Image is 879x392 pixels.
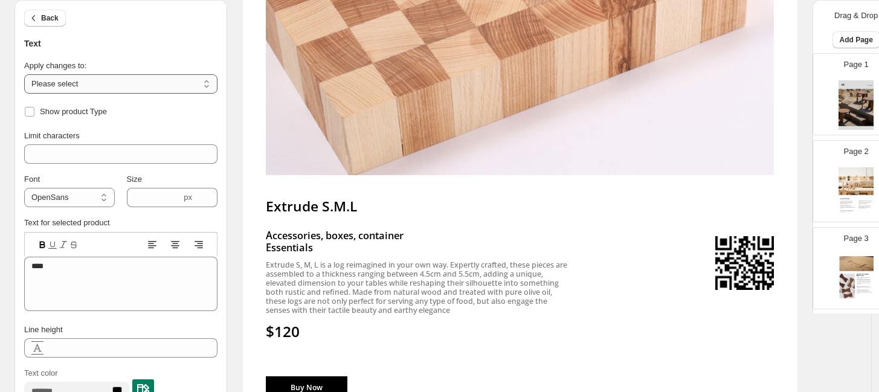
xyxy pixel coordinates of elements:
div: Extrude S.M.L [266,198,713,215]
div: $120 [266,323,571,341]
img: cover page [839,254,874,304]
span: Text color [24,368,58,378]
p: Page 2 [844,146,869,158]
span: Back [41,13,59,23]
img: cover page [839,80,874,130]
span: Limit characters [24,131,80,140]
div: Extrude S, M, L is a log reimagined in your own way. Expertly crafted, these pieces are assembled... [266,260,571,315]
img: cover page [839,167,874,217]
p: Page 1 [844,59,869,71]
span: px [184,193,192,202]
div: Accessories, boxes, container Essentials [266,230,571,254]
p: Drag & Drop [834,10,878,22]
span: Line height [24,325,63,334]
span: Show product Type [40,107,107,116]
button: Back [24,10,66,27]
span: Apply changes to: [24,61,86,70]
span: Font [24,175,40,184]
span: Size [127,175,142,184]
span: Add Page [840,35,873,45]
label: Text for selected product [24,218,110,227]
img: qrcode [715,236,774,290]
span: Text [24,39,41,48]
p: Page 3 [844,233,869,245]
